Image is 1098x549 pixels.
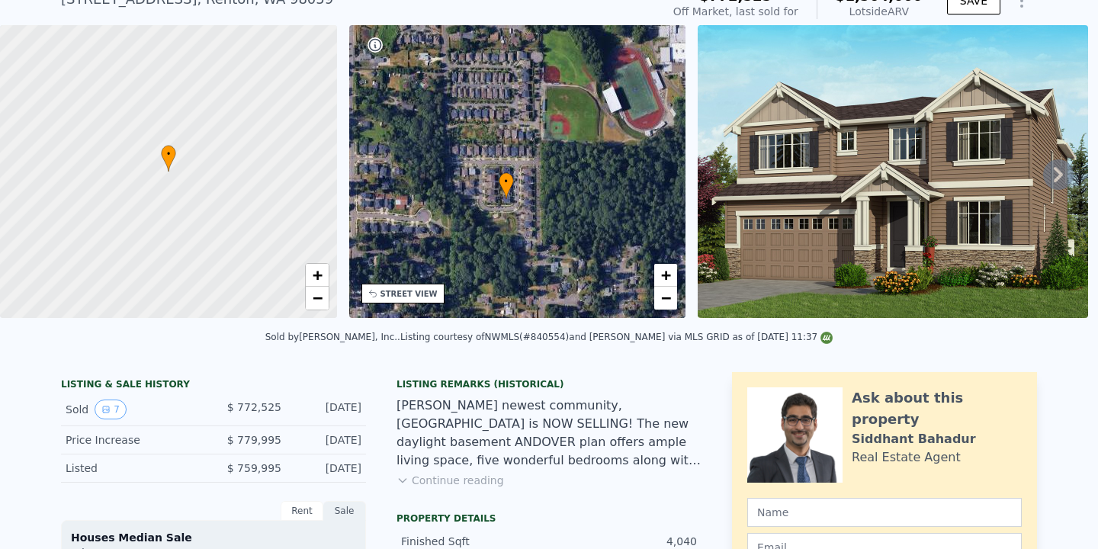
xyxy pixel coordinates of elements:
a: Zoom in [306,264,329,287]
div: Siddhant Bahadur [852,430,976,448]
div: 4,040 [549,534,697,549]
span: − [661,288,671,307]
span: + [661,265,671,284]
div: STREET VIEW [380,288,438,300]
div: Listing courtesy of NWMLS (#840554) and [PERSON_NAME] via MLS GRID as of [DATE] 11:37 [400,332,833,342]
div: • [499,172,514,199]
div: Rent [281,501,323,521]
div: Ask about this property [852,387,1022,430]
div: [DATE] [294,400,361,419]
div: LISTING & SALE HISTORY [61,378,366,393]
span: $ 779,995 [227,434,281,446]
span: • [161,147,176,161]
img: Sale: 117446187 Parcel: 97947208 [698,25,1088,318]
img: NWMLS Logo [820,332,833,344]
div: • [161,145,176,172]
div: [DATE] [294,432,361,448]
div: Listing Remarks (Historical) [396,378,701,390]
div: Property details [396,512,701,525]
div: Lotside ARV [836,4,923,19]
div: Finished Sqft [401,534,549,549]
a: Zoom in [654,264,677,287]
button: View historical data [95,400,127,419]
div: Houses Median Sale [71,530,356,545]
span: • [499,175,514,188]
span: − [312,288,322,307]
div: Real Estate Agent [852,448,961,467]
div: Sold [66,400,201,419]
div: Sold by [PERSON_NAME], Inc. . [265,332,400,342]
button: Continue reading [396,473,504,488]
div: Listed [66,461,201,476]
input: Name [747,498,1022,527]
div: Price Increase [66,432,201,448]
div: [DATE] [294,461,361,476]
div: Off Market, last sold for [673,4,798,19]
span: + [312,265,322,284]
div: [PERSON_NAME] newest community, [GEOGRAPHIC_DATA] is NOW SELLING! The new daylight basement ANDOV... [396,396,701,470]
a: Zoom out [654,287,677,310]
a: Zoom out [306,287,329,310]
span: $ 759,995 [227,462,281,474]
div: Sale [323,501,366,521]
span: $ 772,525 [227,401,281,413]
